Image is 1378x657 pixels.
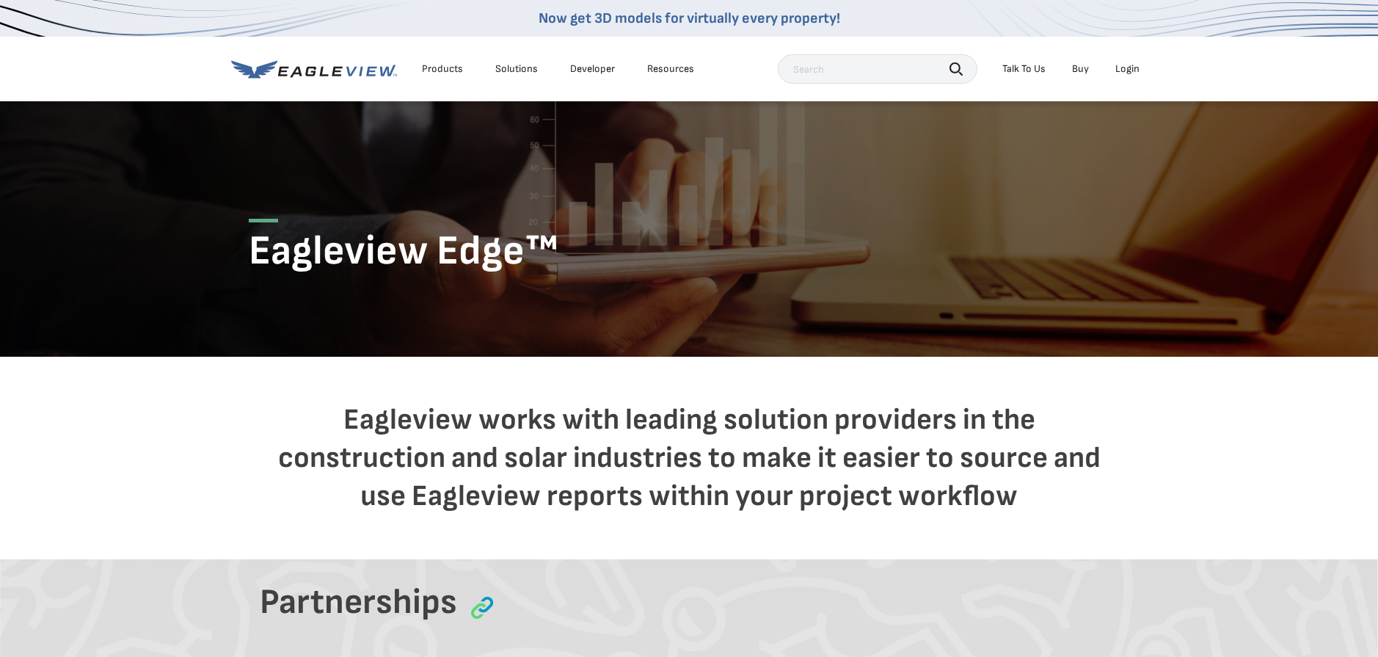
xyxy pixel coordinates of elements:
a: Now get 3D models for virtually every property! [539,10,840,27]
div: Products [422,62,463,76]
h4: Eagleview works with leading solution providers in the construction and solar industries to make ... [271,401,1107,515]
img: partnerships icon [471,597,493,619]
div: Solutions [495,62,538,76]
a: Buy [1072,62,1089,76]
input: Search [778,54,977,84]
div: Login [1115,62,1140,76]
a: Developer [570,62,615,76]
h1: Eagleview Edge™ [249,219,1129,277]
h3: Partnerships [260,581,457,624]
div: Resources [647,62,694,76]
div: Talk To Us [1002,62,1046,76]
